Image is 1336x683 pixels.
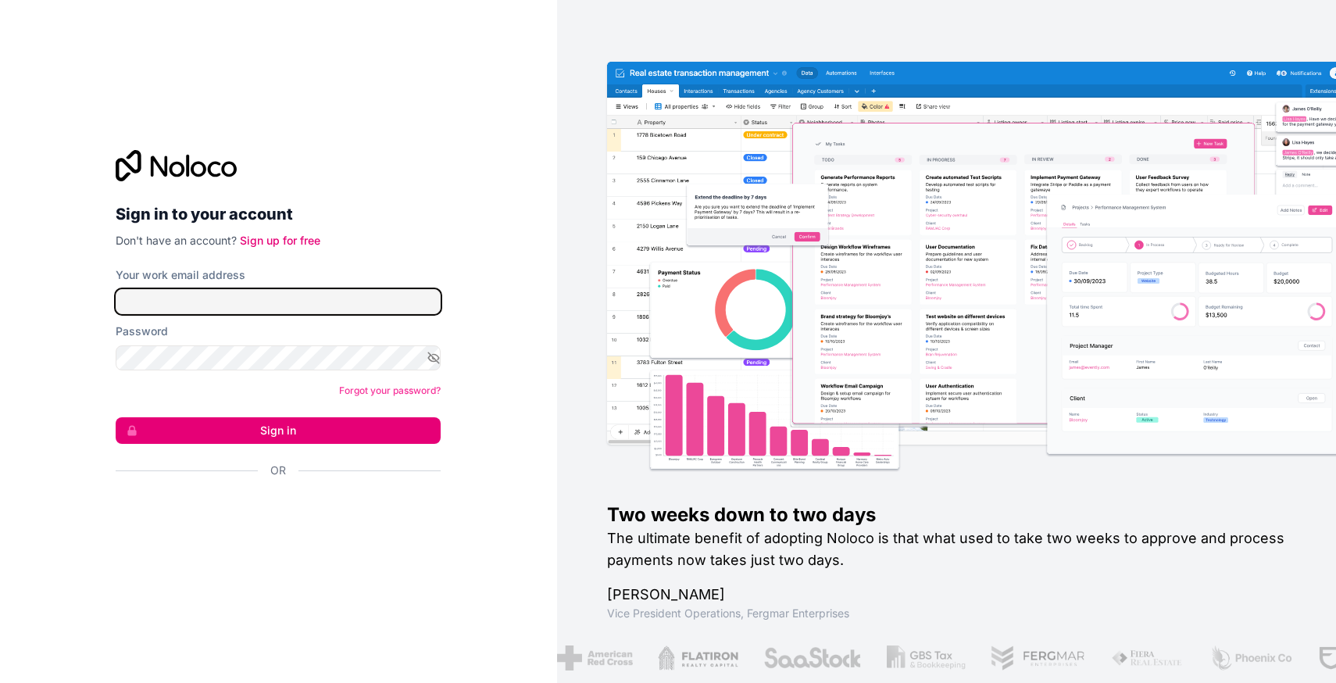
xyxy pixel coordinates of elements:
[657,645,738,670] img: /assets/flatiron-C8eUkumj.png
[555,645,631,670] img: /assets/american-red-cross-BAupjrZR.png
[116,324,168,339] label: Password
[270,463,286,478] span: Or
[990,645,1085,670] img: /assets/fergmar-CudnrXN5.png
[108,495,436,530] iframe: Sign in with Google Button
[116,234,237,247] span: Don't have an account?
[116,200,441,228] h2: Sign in to your account
[1209,645,1293,670] img: /assets/phoenix-BREaitsQ.png
[240,234,320,247] a: Sign up for free
[116,345,441,370] input: Password
[116,289,441,314] input: Email address
[116,267,245,283] label: Your work email address
[607,584,1286,606] h1: [PERSON_NAME]
[607,527,1286,571] h2: The ultimate benefit of adopting Noloco is that what used to take two weeks to approve and proces...
[763,645,861,670] img: /assets/saastock-C6Zbiodz.png
[607,606,1286,621] h1: Vice President Operations , Fergmar Enterprises
[116,417,441,444] button: Sign in
[886,645,966,670] img: /assets/gbstax-C-GtDUiK.png
[1110,645,1184,670] img: /assets/fiera-fwj2N5v4.png
[607,502,1286,527] h1: Two weeks down to two days
[339,384,441,396] a: Forgot your password?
